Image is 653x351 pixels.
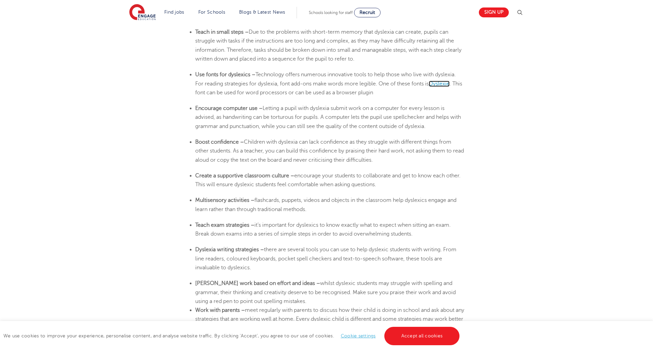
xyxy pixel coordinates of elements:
b: Boost confidence – [195,139,244,145]
span: Schools looking for staff [309,10,353,15]
b: [PERSON_NAME] work based on effort and ideas – [195,280,320,286]
a: For Schools [198,10,225,15]
b: Use fonts for dyslexics – [195,71,255,78]
span: there are several tools you can use to help dyslexic students with writing. From line readers, co... [195,246,456,271]
span: flashcards, puppets, videos and objects in the classroom help dyslexics engage and learn rather t... [195,197,456,212]
a: Sign up [479,7,509,17]
a: Find jobs [164,10,184,15]
span: meet regularly with parents to discuss how their child is doing in school and ask about any strat... [195,307,464,331]
span: We use cookies to improve your experience, personalise content, and analyse website traffic. By c... [3,333,461,338]
a: Accept all cookies [384,327,460,345]
a: Cookie settings [341,333,376,338]
span: it’s important for dyslexics to know exactly what to expect when sitting an exam. Break down exam... [195,222,451,237]
span: Technology offers numerous innovative tools to help those who live with dyslexia. For reading str... [195,71,456,86]
span: Children with dyslexia can lack confidence as they struggle with different things from other stud... [195,139,464,163]
span: encourage your students to collaborate and get to know each other. This will ensure dyslexic stud... [195,173,461,188]
span: Letting a pupil with dyslexia submit work on a computer for every lesson is advised, as handwriti... [195,105,461,129]
span: whilst dyslexic students may struggle with spelling and grammar, their thinking and creativity de... [195,280,456,304]
b: Teach in small steps – [195,29,249,35]
b: Create a supportive classroom culture – [195,173,294,179]
a: Recruit [354,8,381,17]
span: Due to the problems with short-term memory that dyslexia can create, pupils can struggle with tas... [195,29,462,62]
b: Multisensory activities – [195,197,254,203]
b: Dyslexia writing strategies – [195,246,264,253]
b: – [259,105,263,111]
b: Work with parents – [195,307,245,313]
b: Teach exam strategies – [195,222,254,228]
b: Encourage computer use [195,105,257,111]
span: . This font can be used for word processors or can be used as a browser plugin [195,81,462,96]
a: Dyslexie [429,81,450,87]
span: Recruit [359,10,375,15]
img: Engage Education [129,4,156,21]
a: Blogs & Latest News [239,10,285,15]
